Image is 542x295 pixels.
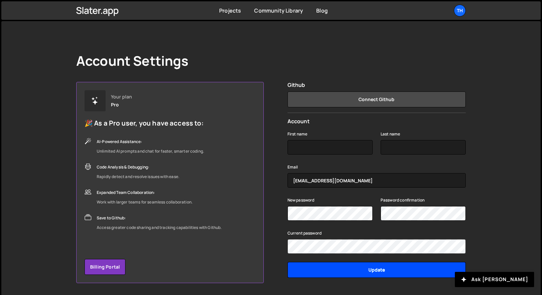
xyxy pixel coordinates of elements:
[381,197,424,203] label: Password confirmation
[97,138,204,146] div: AI-Powered Assistance:
[97,147,204,155] div: Unlimited AI prompts and chat for faster, smarter coding.
[254,7,303,14] a: Community Library
[97,163,179,171] div: Code Analysis & Debugging:
[111,102,119,107] div: Pro
[76,53,189,69] h1: Account Settings
[288,82,466,88] h2: Github
[288,197,315,203] label: New password
[454,5,466,17] a: Th
[97,173,179,181] div: Rapidly detect and resolve issues with ease.
[85,259,125,275] a: Billing Portal
[97,198,192,206] div: Work with larger teams for seamless collaboration.
[381,131,400,137] label: Last name
[111,94,132,99] div: Your plan
[288,131,308,137] label: First name
[97,214,222,222] div: Save to Github:
[219,7,241,14] a: Projects
[288,164,298,170] label: Email
[288,118,466,125] h2: Account
[288,230,322,237] label: Current password
[288,92,466,107] button: Connect Github
[288,262,466,278] input: Update
[85,119,222,127] h5: 🎉 As a Pro user, you have access to:
[455,272,534,287] button: Ask [PERSON_NAME]
[97,189,192,197] div: Expanded Team Collaboration:
[316,7,328,14] a: Blog
[97,224,222,232] div: Access greater code sharing and tracking capabilities with Github.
